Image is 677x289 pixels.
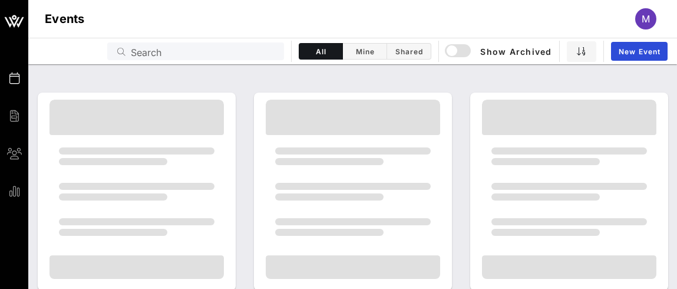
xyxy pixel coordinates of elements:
[299,43,343,60] button: All
[447,44,551,58] span: Show Archived
[611,42,668,61] a: New Event
[618,47,661,56] span: New Event
[306,47,335,56] span: All
[394,47,424,56] span: Shared
[387,43,431,60] button: Shared
[343,43,387,60] button: Mine
[350,47,379,56] span: Mine
[446,41,552,62] button: Show Archived
[45,9,85,28] h1: Events
[635,8,656,29] div: M
[642,13,650,25] span: M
